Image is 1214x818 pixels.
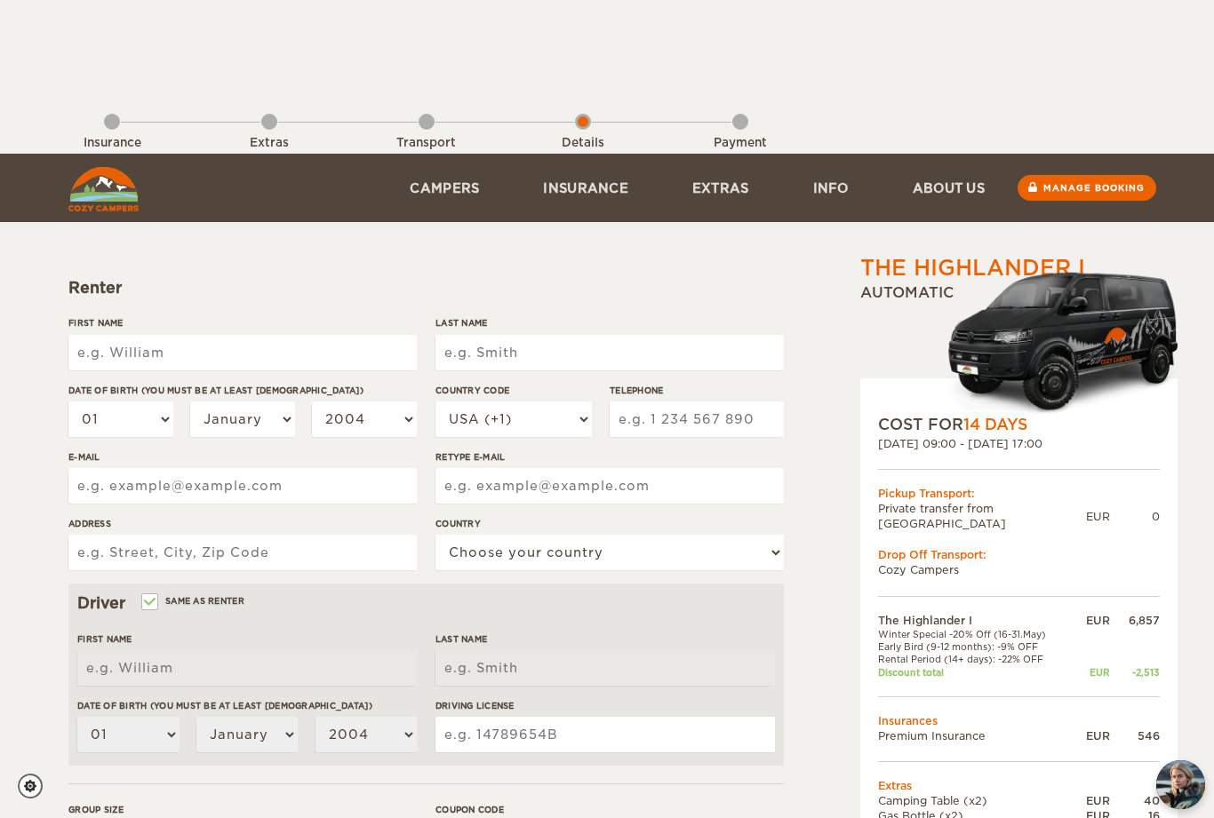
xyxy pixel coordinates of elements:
[878,666,1074,679] td: Discount total
[1074,666,1110,679] div: EUR
[878,501,1086,531] td: Private transfer from [GEOGRAPHIC_DATA]
[220,135,318,152] div: Extras
[1110,728,1160,743] div: 546
[143,592,244,609] label: Same as renter
[435,450,784,464] label: Retype E-mail
[1110,613,1160,628] div: 6,857
[435,699,775,712] label: Driving License
[660,154,781,222] a: Extras
[435,517,784,530] label: Country
[435,384,592,397] label: Country Code
[378,135,475,152] div: Transport
[77,592,775,614] div: Driver
[878,547,1160,562] div: Drop Off Transport:
[435,335,784,370] input: e.g. Smith
[68,517,417,530] label: Address
[68,803,417,816] label: Group size
[1086,509,1110,524] div: EUR
[63,135,161,152] div: Insurance
[77,699,417,712] label: Date of birth (You must be at least [DEMOGRAPHIC_DATA])
[881,154,1017,222] a: About us
[878,486,1160,501] div: Pickup Transport:
[878,436,1160,451] div: [DATE] 09:00 - [DATE] 17:00
[878,414,1160,435] div: COST FOR
[878,640,1074,653] td: Early Bird (9-12 months): -9% OFF
[143,598,155,609] input: Same as renter
[1074,613,1110,628] div: EUR
[878,793,1074,808] td: Camping Table (x2)
[534,135,632,152] div: Details
[878,653,1074,665] td: Rental Period (14+ days): -22% OFF
[610,401,784,437] input: e.g. 1 234 567 890
[68,167,139,211] img: Cozy Campers
[781,154,881,222] a: Info
[1074,793,1110,808] div: EUR
[435,803,784,816] label: Coupon code
[1018,175,1156,201] a: Manage booking
[435,717,775,752] input: e.g. 14789654B
[435,468,784,504] input: e.g. example@example.com
[68,277,784,298] div: Renter
[18,774,54,798] a: Cookie settings
[878,562,1160,577] td: Cozy Campers
[1110,666,1160,679] div: -2,513
[963,416,1027,433] span: 14 Days
[511,154,660,222] a: Insurance
[1156,760,1205,809] img: Freyja at Cozy Campers
[68,335,417,370] input: e.g. William
[878,728,1074,743] td: Premium Insurance
[77,650,417,686] input: e.g. William
[435,650,775,686] input: e.g. Smith
[878,613,1074,628] td: The Highlander I
[1074,728,1110,743] div: EUR
[610,384,784,397] label: Telephone
[691,135,789,152] div: Payment
[435,632,775,646] label: Last Name
[68,384,417,397] label: Date of birth (You must be at least [DEMOGRAPHIC_DATA])
[1110,509,1160,524] div: 0
[77,632,417,646] label: First Name
[68,450,417,464] label: E-mail
[378,154,511,222] a: Campers
[435,316,784,330] label: Last Name
[878,713,1160,728] td: Insurances
[1156,760,1205,809] button: chat-button
[878,628,1074,640] td: Winter Special -20% Off (16-31.May)
[68,535,417,570] input: e.g. Street, City, Zip Code
[878,778,1160,793] td: Extras
[860,253,1085,283] div: The Highlander I
[68,468,417,504] input: e.g. example@example.com
[860,283,1178,414] div: Automatic
[1110,793,1160,808] div: 40
[931,268,1178,414] img: Cozy-3.png
[68,316,417,330] label: First Name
